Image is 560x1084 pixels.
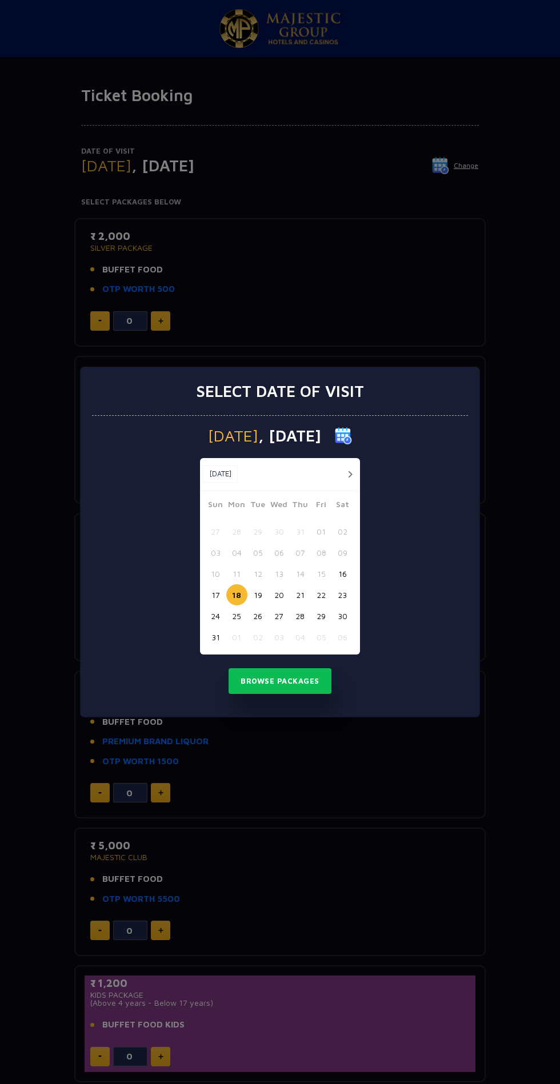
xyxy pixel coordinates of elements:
[269,498,290,514] span: Wed
[196,382,364,401] h3: Select date of visit
[205,498,226,514] span: Sun
[247,584,269,605] button: 19
[226,498,247,514] span: Mon
[247,542,269,563] button: 05
[269,521,290,542] button: 30
[226,563,247,584] button: 11
[290,521,311,542] button: 31
[247,563,269,584] button: 12
[247,521,269,542] button: 29
[205,584,226,605] button: 17
[311,498,332,514] span: Fri
[332,627,353,648] button: 06
[205,627,226,648] button: 31
[311,563,332,584] button: 15
[290,605,311,627] button: 28
[205,605,226,627] button: 24
[290,498,311,514] span: Thu
[258,428,321,444] span: , [DATE]
[332,605,353,627] button: 30
[332,584,353,605] button: 23
[290,627,311,648] button: 04
[269,584,290,605] button: 20
[226,605,247,627] button: 25
[226,584,247,605] button: 18
[247,605,269,627] button: 26
[311,584,332,605] button: 22
[332,498,353,514] span: Sat
[290,542,311,563] button: 07
[311,521,332,542] button: 01
[332,542,353,563] button: 09
[269,563,290,584] button: 13
[269,542,290,563] button: 06
[203,465,238,483] button: [DATE]
[205,542,226,563] button: 03
[332,521,353,542] button: 02
[229,668,331,694] button: Browse Packages
[247,627,269,648] button: 02
[205,563,226,584] button: 10
[205,521,226,542] button: 27
[269,627,290,648] button: 03
[226,627,247,648] button: 01
[335,427,352,444] img: calender icon
[311,605,332,627] button: 29
[226,521,247,542] button: 28
[311,627,332,648] button: 05
[226,542,247,563] button: 04
[290,584,311,605] button: 21
[290,563,311,584] button: 14
[269,605,290,627] button: 27
[332,563,353,584] button: 16
[311,542,332,563] button: 08
[208,428,258,444] span: [DATE]
[247,498,269,514] span: Tue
